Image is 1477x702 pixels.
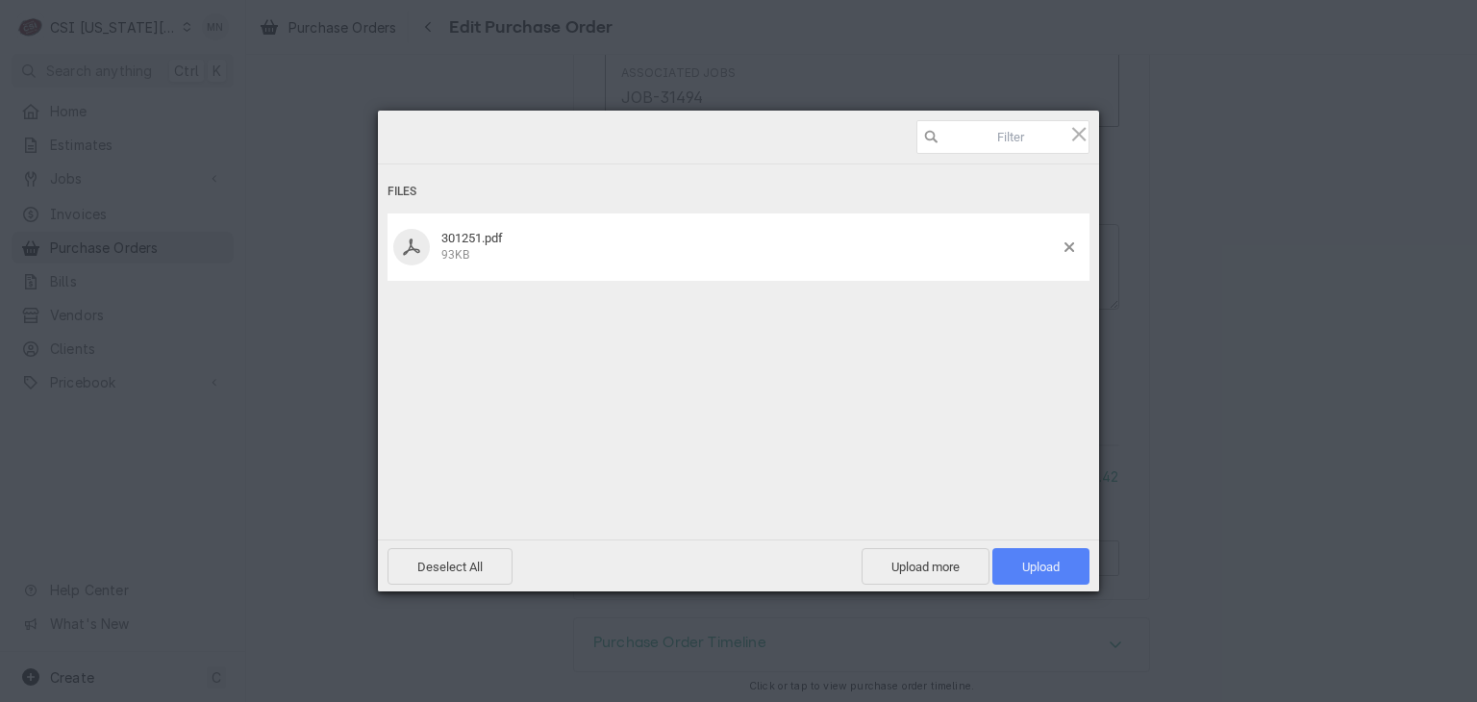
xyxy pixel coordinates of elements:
span: Upload [1022,560,1060,574]
span: Upload more [862,548,989,585]
input: Filter [916,120,1089,154]
span: 301251.pdf [441,231,503,245]
span: 93KB [441,248,469,262]
span: Upload [992,548,1089,585]
span: Deselect All [388,548,513,585]
div: 301251.pdf [436,231,1064,263]
div: Files [388,174,1089,210]
span: Click here or hit ESC to close picker [1068,123,1089,144]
